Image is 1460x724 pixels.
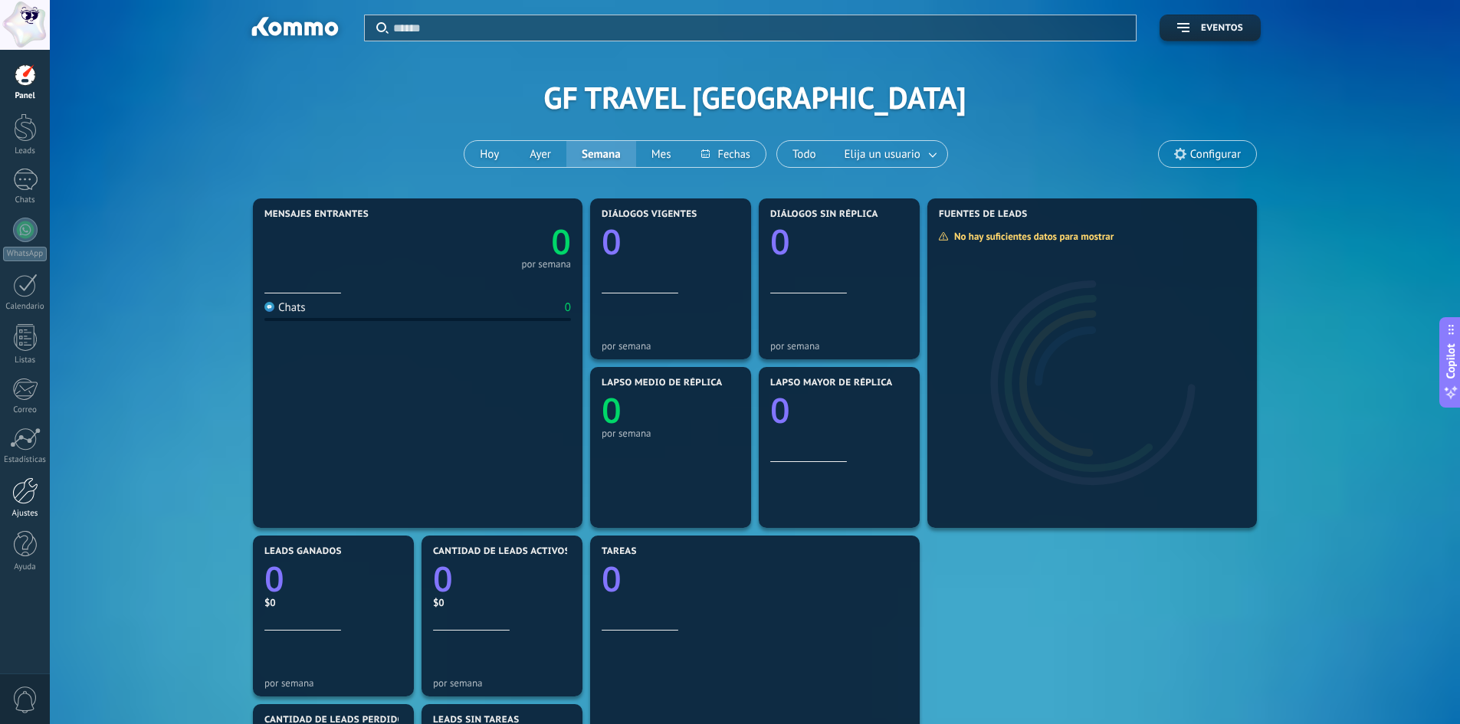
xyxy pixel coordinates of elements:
button: Ayer [514,141,566,167]
span: Diálogos sin réplica [770,209,878,220]
a: 0 [602,555,908,602]
div: WhatsApp [3,247,47,261]
span: Lapso medio de réplica [602,378,723,388]
img: Chats [264,302,274,312]
span: Fuentes de leads [939,209,1028,220]
text: 0 [770,387,790,434]
div: Chats [264,300,306,315]
button: Eventos [1160,15,1261,41]
button: Todo [777,141,832,167]
div: por semana [521,260,571,268]
text: 0 [433,555,453,602]
text: 0 [602,218,622,265]
a: 0 [433,555,571,602]
div: por semana [602,428,740,439]
div: 0 [565,300,571,315]
div: Chats [3,195,48,205]
div: Estadísticas [3,455,48,465]
a: 0 [264,555,402,602]
span: Cantidad de leads activos [433,546,570,557]
text: 0 [602,387,622,434]
button: Fechas [686,141,765,167]
button: Mes [636,141,687,167]
text: 0 [770,218,790,265]
button: Hoy [464,141,514,167]
div: por semana [433,677,571,689]
span: Leads ganados [264,546,342,557]
div: por semana [602,340,740,352]
span: Configurar [1190,148,1241,161]
div: $0 [264,596,402,609]
text: 0 [264,555,284,602]
button: Elija un usuario [832,141,947,167]
div: por semana [770,340,908,352]
div: Calendario [3,302,48,312]
div: por semana [264,677,402,689]
text: 0 [602,555,622,602]
span: Copilot [1443,343,1458,378]
button: Semana [566,141,636,167]
div: Ajustes [3,509,48,519]
span: Diálogos vigentes [602,209,697,220]
span: Tareas [602,546,637,557]
div: Leads [3,146,48,156]
div: Ayuda [3,562,48,572]
a: 0 [418,218,571,265]
span: Mensajes entrantes [264,209,369,220]
div: Correo [3,405,48,415]
span: Eventos [1201,23,1243,34]
div: No hay suficientes datos para mostrar [938,230,1124,243]
span: Elija un usuario [842,144,924,165]
div: $0 [433,596,571,609]
div: Panel [3,91,48,101]
div: Listas [3,355,48,365]
span: Lapso mayor de réplica [770,378,892,388]
text: 0 [551,218,571,265]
